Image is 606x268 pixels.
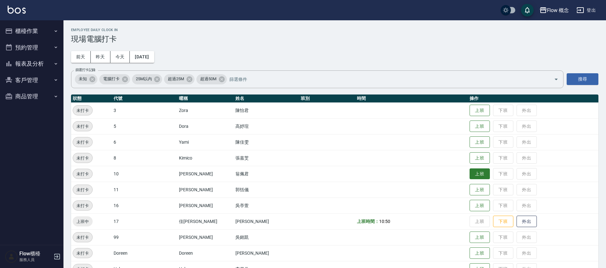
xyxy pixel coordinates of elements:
[75,74,97,84] div: 未知
[112,245,177,261] td: Doreen
[177,198,234,213] td: [PERSON_NAME]
[73,250,92,257] span: 未打卡
[164,76,188,82] span: 超過25M
[177,166,234,182] td: [PERSON_NAME]
[112,150,177,166] td: 8
[19,251,52,257] h5: Flow櫃檯
[468,95,598,103] th: 操作
[493,216,513,227] button: 下班
[551,74,561,84] button: Open
[3,72,61,88] button: 客戶管理
[112,102,177,118] td: 3
[73,139,92,146] span: 未打卡
[3,23,61,39] button: 櫃檯作業
[357,219,379,224] b: 上班時間：
[3,39,61,56] button: 預約管理
[73,218,93,225] span: 上班中
[234,213,299,229] td: [PERSON_NAME]
[470,232,490,243] button: 上班
[19,257,52,263] p: 服務人員
[73,107,92,114] span: 未打卡
[470,105,490,116] button: 上班
[547,6,569,14] div: Flow 概念
[234,150,299,166] td: 張嘉芠
[164,74,194,84] div: 超過25M
[75,76,91,82] span: 未知
[112,182,177,198] td: 11
[355,95,468,103] th: 時間
[470,200,490,212] button: 上班
[234,95,299,103] th: 姓名
[73,155,92,161] span: 未打卡
[234,198,299,213] td: 吳亭萱
[3,56,61,72] button: 報表及分析
[470,136,490,148] button: 上班
[177,150,234,166] td: Kimico
[76,68,96,72] label: 篩選打卡記錄
[132,76,156,82] span: 25M以內
[91,51,110,63] button: 昨天
[112,198,177,213] td: 16
[177,102,234,118] td: Zora
[71,28,598,32] h2: Employee Daily Clock In
[177,182,234,198] td: [PERSON_NAME]
[99,76,123,82] span: 電腦打卡
[73,202,92,209] span: 未打卡
[470,168,490,180] button: 上班
[112,166,177,182] td: 10
[234,134,299,150] td: 陳佳雯
[110,51,130,63] button: 今天
[517,216,537,227] button: 外出
[112,213,177,229] td: 17
[567,73,598,85] button: 搜尋
[521,4,534,16] button: save
[537,4,572,17] button: Flow 概念
[99,74,130,84] div: 電腦打卡
[8,6,26,14] img: Logo
[3,88,61,105] button: 商品管理
[73,186,92,193] span: 未打卡
[73,234,92,241] span: 未打卡
[234,245,299,261] td: [PERSON_NAME]
[470,152,490,164] button: 上班
[5,250,18,263] img: Person
[234,118,299,134] td: 高妤瑄
[177,95,234,103] th: 暱稱
[71,95,112,103] th: 狀態
[177,213,234,229] td: 佳[PERSON_NAME]
[73,171,92,177] span: 未打卡
[228,74,543,85] input: 篩選條件
[379,219,390,224] span: 10:50
[177,229,234,245] td: [PERSON_NAME]
[470,184,490,196] button: 上班
[196,74,227,84] div: 超過50M
[177,118,234,134] td: Dora
[470,121,490,132] button: 上班
[71,35,598,43] h3: 現場電腦打卡
[71,51,91,63] button: 前天
[470,247,490,259] button: 上班
[177,245,234,261] td: Doreen
[234,229,299,245] td: 吳銘凱
[112,118,177,134] td: 5
[177,134,234,150] td: Yami
[112,95,177,103] th: 代號
[112,229,177,245] td: 99
[234,182,299,198] td: 郭恬儀
[196,76,220,82] span: 超過50M
[574,4,598,16] button: 登出
[73,123,92,130] span: 未打卡
[234,102,299,118] td: 陳怡君
[132,74,162,84] div: 25M以內
[130,51,154,63] button: [DATE]
[234,166,299,182] td: 翁佩君
[112,134,177,150] td: 6
[299,95,355,103] th: 班別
